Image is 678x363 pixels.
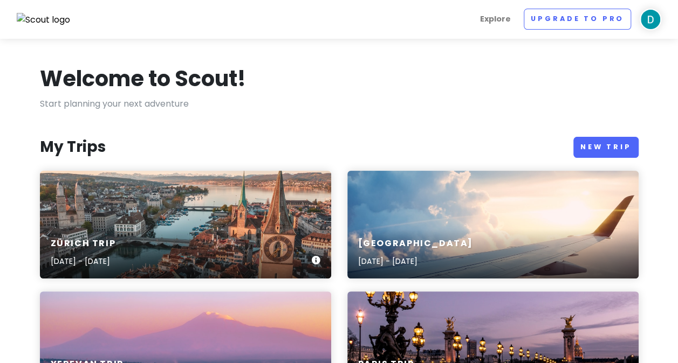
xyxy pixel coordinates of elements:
img: User profile [640,9,661,30]
img: Scout logo [17,13,71,27]
h1: Welcome to Scout! [40,65,246,93]
h6: [GEOGRAPHIC_DATA] [358,238,473,249]
a: Upgrade to Pro [524,9,631,30]
p: [DATE] - [DATE] [51,255,116,267]
h6: Zürich Trip [51,238,116,249]
h3: My Trips [40,137,106,157]
a: aerial photography of airliner[GEOGRAPHIC_DATA][DATE] - [DATE] [347,171,639,278]
a: Explore [476,9,515,30]
p: Start planning your next adventure [40,97,639,111]
a: aerial view of city buildings during daytimeZürich Trip[DATE] - [DATE] [40,171,331,278]
a: New Trip [573,137,639,158]
p: [DATE] - [DATE] [358,255,473,267]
